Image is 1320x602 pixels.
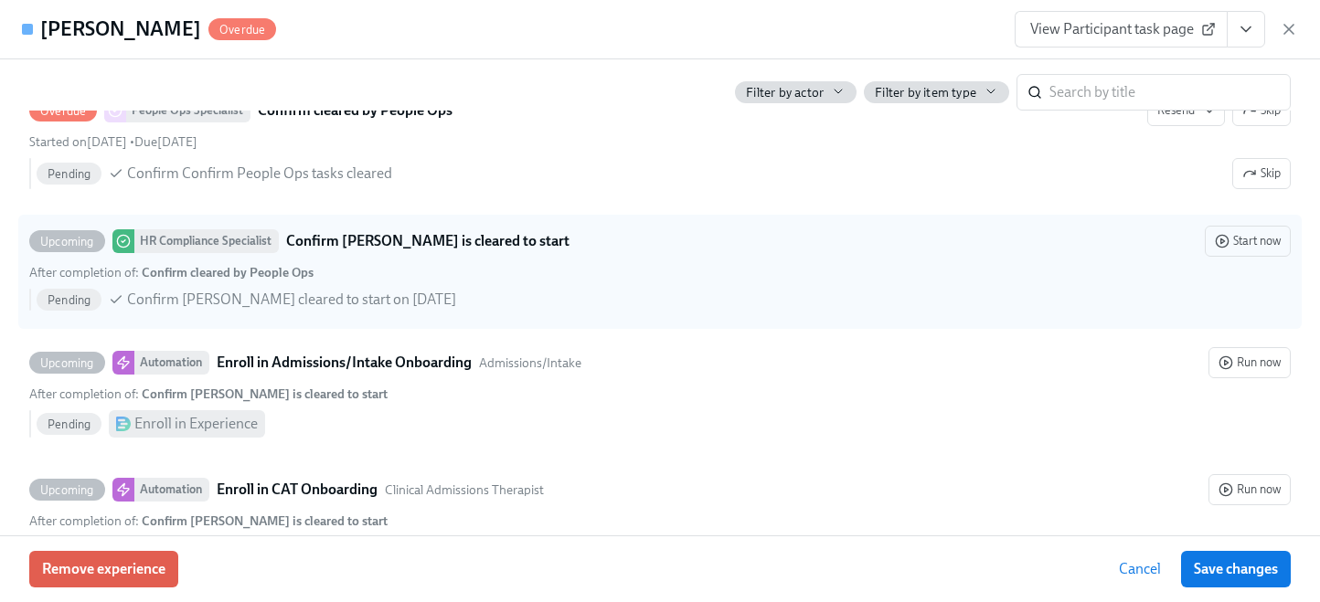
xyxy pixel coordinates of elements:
span: Upcoming [29,356,105,370]
span: Filter by item type [875,84,976,101]
strong: Enroll in CAT Onboarding [217,479,378,501]
div: People Ops Specialist [126,99,250,122]
button: Save changes [1181,551,1291,587]
span: Start now [1215,232,1281,250]
strong: Confirm [PERSON_NAME] is cleared to start [142,386,388,402]
button: UpcomingAutomationEnroll in Admissions/Intake OnboardingAdmissions/IntakeAfter completion of: Con... [1208,347,1291,378]
div: • [29,133,197,151]
span: View Participant task page [1030,20,1212,38]
a: View Participant task page [1015,11,1228,48]
span: Filter by actor [746,84,824,101]
button: Remove experience [29,551,178,587]
span: Save changes [1194,560,1278,578]
button: OverduePeople Ops SpecialistConfirm cleared by People OpsResendSkipStarted on[DATE] •Due[DATE] Pe... [1232,158,1291,189]
span: This automation uses the "Admissions/Intake" audience [479,354,581,372]
span: Run now [1219,354,1281,372]
button: Cancel [1106,551,1174,587]
strong: Confirm [PERSON_NAME] is cleared to start [286,230,570,252]
span: Cancel [1119,560,1161,578]
span: Remove experience [42,560,165,578]
button: UpcomingHR Compliance SpecialistConfirm [PERSON_NAME] is cleared to startAfter completion of: Con... [1205,226,1291,257]
strong: Confirm [PERSON_NAME] is cleared to start [142,513,388,529]
strong: Confirm cleared by People Ops [258,100,452,121]
div: Automation [134,478,209,502]
div: After completion of : [29,512,388,530]
span: This automation uses the "Clinical Admissions Therapist" audience [385,481,544,499]
span: Overdue [29,104,97,118]
button: Filter by actor [735,81,857,103]
span: Run now [1219,481,1281,499]
strong: Confirm cleared by People Ops [142,265,314,280]
span: Confirm [PERSON_NAME] cleared to start on [DATE] [127,290,456,310]
span: Pending [37,417,101,431]
span: Skip [1242,164,1281,183]
span: Confirm Confirm People Ops tasks cleared [127,164,392,184]
span: Resend [1157,101,1215,120]
span: Pending [37,293,101,307]
span: Thursday, August 21st 2025, 9:01 am [29,134,127,150]
span: Skip [1242,101,1281,120]
button: OverduePeople Ops SpecialistConfirm cleared by People OpsResendStarted on[DATE] •Due[DATE] Pendin... [1232,95,1291,126]
strong: Enroll in Admissions/Intake Onboarding [217,352,472,374]
button: Filter by item type [864,81,1009,103]
input: Search by title [1049,74,1291,111]
div: HR Compliance Specialist [134,229,279,253]
div: Automation [134,351,209,375]
span: Pending [37,167,101,181]
span: Upcoming [29,483,105,497]
span: Tuesday, August 26th 2025, 9:00 am [134,134,197,150]
button: OverduePeople Ops SpecialistConfirm cleared by People OpsSkipStarted on[DATE] •Due[DATE] PendingC... [1147,95,1225,126]
button: View task page [1227,11,1265,48]
button: UpcomingAutomationEnroll in CAT OnboardingClinical Admissions TherapistAfter completion of: Confi... [1208,474,1291,505]
div: Enroll in Experience [134,414,258,434]
span: Overdue [208,23,276,37]
div: After completion of : [29,385,388,403]
div: After completion of : [29,264,314,281]
h4: [PERSON_NAME] [40,16,201,43]
span: Upcoming [29,235,105,248]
